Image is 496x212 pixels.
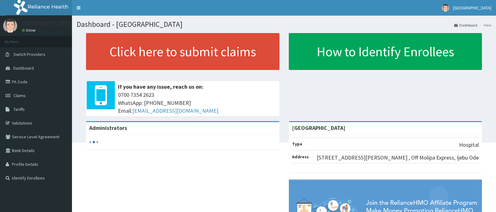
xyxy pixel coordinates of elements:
[454,22,477,28] a: Dashboard
[453,5,491,11] span: [GEOGRAPHIC_DATA]
[292,141,302,147] b: Type
[292,124,345,131] strong: [GEOGRAPHIC_DATA]
[317,154,479,162] p: [STREET_ADDRESS][PERSON_NAME] , Off Molipa Express, Ijebu Ode
[132,107,218,114] a: [EMAIL_ADDRESS][DOMAIN_NAME]
[118,83,203,90] b: If you have any issue, reach us on:
[118,91,276,115] span: 0700 7354 2623 WhatsApp: [PHONE_NUMBER] Email:
[292,154,309,160] b: Address
[13,52,45,57] span: Switch Providers
[3,19,17,33] img: User Image
[459,141,479,149] p: Hospital
[89,137,99,147] svg: audio-loading
[22,28,37,32] a: Online
[13,65,34,71] span: Dashboard
[89,124,127,131] b: Administrators
[86,33,279,70] a: Click here to submit claims
[289,33,482,70] a: How to Identify Enrollees
[478,22,491,28] li: Here
[22,20,74,26] p: [GEOGRAPHIC_DATA]
[442,4,449,12] img: User Image
[13,93,26,98] span: Claims
[77,20,491,28] h1: Dashboard - [GEOGRAPHIC_DATA]
[13,106,25,112] span: Tariffs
